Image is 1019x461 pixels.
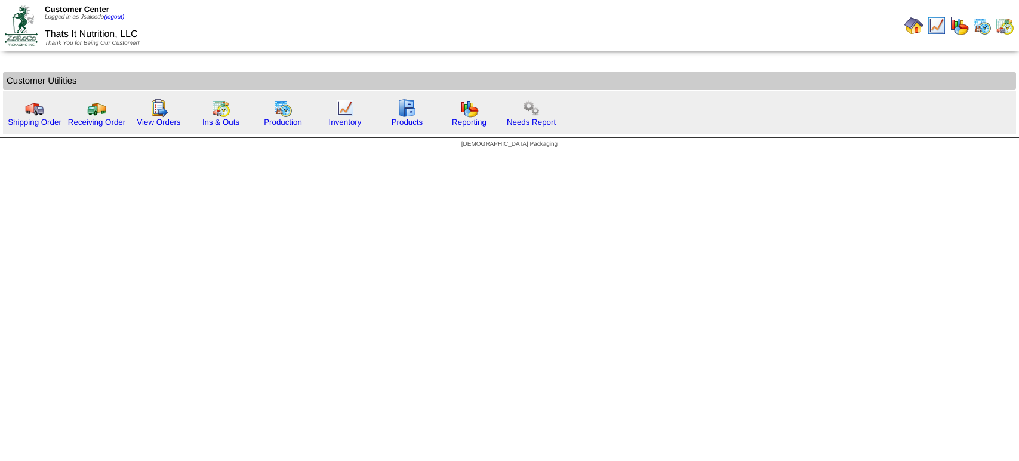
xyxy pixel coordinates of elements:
[45,29,138,39] span: Thats It Nutrition, LLC
[972,16,992,35] img: calendarprod.gif
[507,118,556,127] a: Needs Report
[68,118,125,127] a: Receiving Order
[264,118,302,127] a: Production
[45,40,140,47] span: Thank You for Being Our Customer!
[904,16,923,35] img: home.gif
[329,118,362,127] a: Inventory
[25,99,44,118] img: truck.gif
[927,16,946,35] img: line_graph.gif
[460,99,479,118] img: graph.gif
[137,118,180,127] a: View Orders
[8,118,61,127] a: Shipping Order
[45,14,124,20] span: Logged in as Jsalcedo
[461,141,558,147] span: [DEMOGRAPHIC_DATA] Packaging
[452,118,487,127] a: Reporting
[398,99,417,118] img: cabinet.gif
[392,118,423,127] a: Products
[211,99,230,118] img: calendarinout.gif
[87,99,106,118] img: truck2.gif
[202,118,239,127] a: Ins & Outs
[45,5,109,14] span: Customer Center
[335,99,355,118] img: line_graph.gif
[104,14,124,20] a: (logout)
[950,16,969,35] img: graph.gif
[3,72,1016,90] td: Customer Utilities
[273,99,293,118] img: calendarprod.gif
[522,99,541,118] img: workflow.png
[995,16,1014,35] img: calendarinout.gif
[5,5,38,45] img: ZoRoCo_Logo(Green%26Foil)%20jpg.webp
[149,99,168,118] img: workorder.gif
